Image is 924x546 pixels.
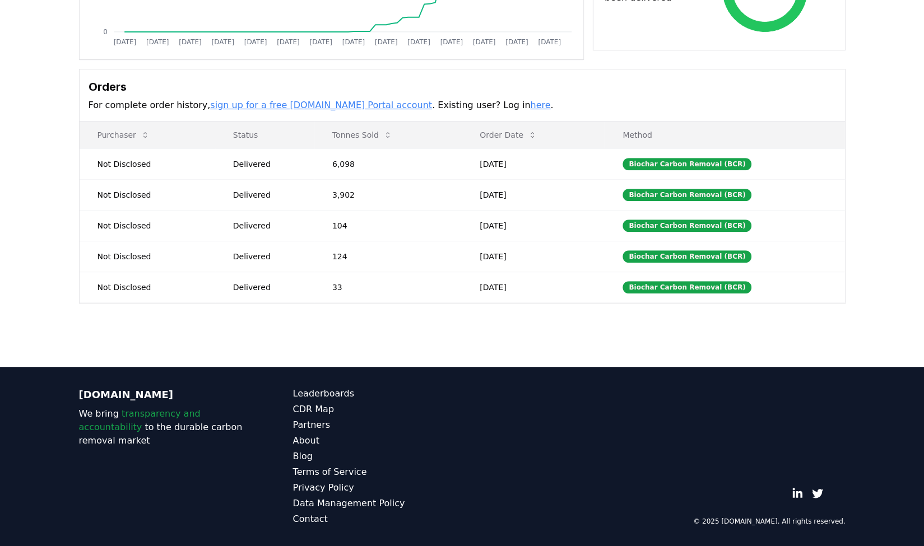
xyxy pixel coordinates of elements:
[530,100,550,110] a: here
[293,465,462,479] a: Terms of Service
[623,281,751,293] div: Biochar Carbon Removal (BCR)
[293,481,462,494] a: Privacy Policy
[89,78,836,95] h3: Orders
[233,189,305,200] div: Delivered
[80,272,215,302] td: Not Disclosed
[293,434,462,447] a: About
[233,220,305,231] div: Delivered
[146,38,169,46] tspan: [DATE]
[792,488,803,499] a: LinkedIn
[113,38,136,46] tspan: [DATE]
[293,450,462,463] a: Blog
[314,179,462,210] td: 3,902
[233,282,305,293] div: Delivered
[462,241,605,272] td: [DATE]
[80,148,215,179] td: Not Disclosed
[623,189,751,201] div: Biochar Carbon Removal (BCR)
[244,38,267,46] tspan: [DATE]
[614,129,835,141] p: Method
[440,38,463,46] tspan: [DATE]
[323,124,401,146] button: Tonnes Sold
[80,241,215,272] td: Not Disclosed
[314,148,462,179] td: 6,098
[693,517,846,526] p: © 2025 [DOMAIN_NAME]. All rights reserved.
[623,250,751,263] div: Biochar Carbon Removal (BCR)
[812,488,823,499] a: Twitter
[211,38,234,46] tspan: [DATE]
[79,387,248,403] p: [DOMAIN_NAME]
[293,512,462,526] a: Contact
[103,28,108,36] tspan: 0
[623,158,751,170] div: Biochar Carbon Removal (BCR)
[375,38,398,46] tspan: [DATE]
[210,100,432,110] a: sign up for a free [DOMAIN_NAME] Portal account
[309,38,332,46] tspan: [DATE]
[538,38,561,46] tspan: [DATE]
[462,179,605,210] td: [DATE]
[462,210,605,241] td: [DATE]
[342,38,365,46] tspan: [DATE]
[89,124,159,146] button: Purchaser
[79,408,201,432] span: transparency and accountability
[314,241,462,272] td: 124
[314,210,462,241] td: 104
[293,403,462,416] a: CDR Map
[505,38,528,46] tspan: [DATE]
[462,272,605,302] td: [DATE]
[623,220,751,232] div: Biochar Carbon Removal (BCR)
[233,158,305,170] div: Delivered
[293,418,462,432] a: Partners
[462,148,605,179] td: [DATE]
[293,497,462,510] a: Data Management Policy
[224,129,305,141] p: Status
[473,38,496,46] tspan: [DATE]
[179,38,202,46] tspan: [DATE]
[277,38,300,46] tspan: [DATE]
[233,251,305,262] div: Delivered
[89,99,836,112] p: For complete order history, . Existing user? Log in .
[80,179,215,210] td: Not Disclosed
[80,210,215,241] td: Not Disclosed
[79,407,248,447] p: We bring to the durable carbon removal market
[293,387,462,400] a: Leaderboards
[471,124,546,146] button: Order Date
[314,272,462,302] td: 33
[407,38,430,46] tspan: [DATE]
